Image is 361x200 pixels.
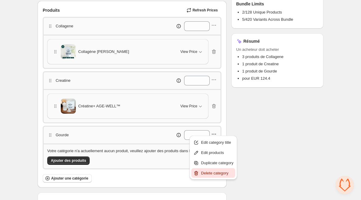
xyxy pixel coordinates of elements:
[47,148,209,154] p: Votre catégorie n'a actuellement aucun produit, veuillez ajouter des produits dans la catégorie
[242,54,319,60] li: 3 produits de Collagene
[43,174,92,183] button: Ajouter une catégorie
[56,23,73,29] p: Collagene
[242,75,319,82] li: pour EUR 124.4
[51,176,88,181] span: Ajouter une catégorie
[56,78,70,84] p: Creatine
[242,10,282,14] span: 2/128 Unique Products
[180,104,197,109] span: View Price
[61,99,76,114] img: Créatine+ AGE-WELL™
[61,44,76,59] img: Collagène Marin Confort
[201,160,233,166] span: Duplicate category
[177,101,207,111] button: View Price
[236,1,264,7] h3: Bundle Limits
[78,49,129,55] span: Collagène [PERSON_NAME]
[242,61,319,67] li: 1 produit de Creatine
[78,103,120,109] span: Créatine+ AGE-WELL™
[180,49,197,54] span: View Price
[243,38,260,44] h3: Résumé
[201,140,233,146] span: Edit category title
[47,156,90,165] button: Ajouter des produits
[336,176,354,194] a: Ouvrir le chat
[236,47,319,53] span: Un acheteur doit acheter
[184,6,221,14] button: Refresh Prices
[51,158,86,163] span: Ajouter des produits
[242,68,319,74] li: 1 produit de Gourde
[201,170,233,176] span: Delete category
[177,47,207,57] button: View Price
[43,7,60,13] span: Produits
[56,132,69,138] p: Gourde
[201,150,233,156] span: Edit products
[193,8,218,13] span: Refresh Prices
[242,17,293,22] span: 5/420 Variants Across Bundle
